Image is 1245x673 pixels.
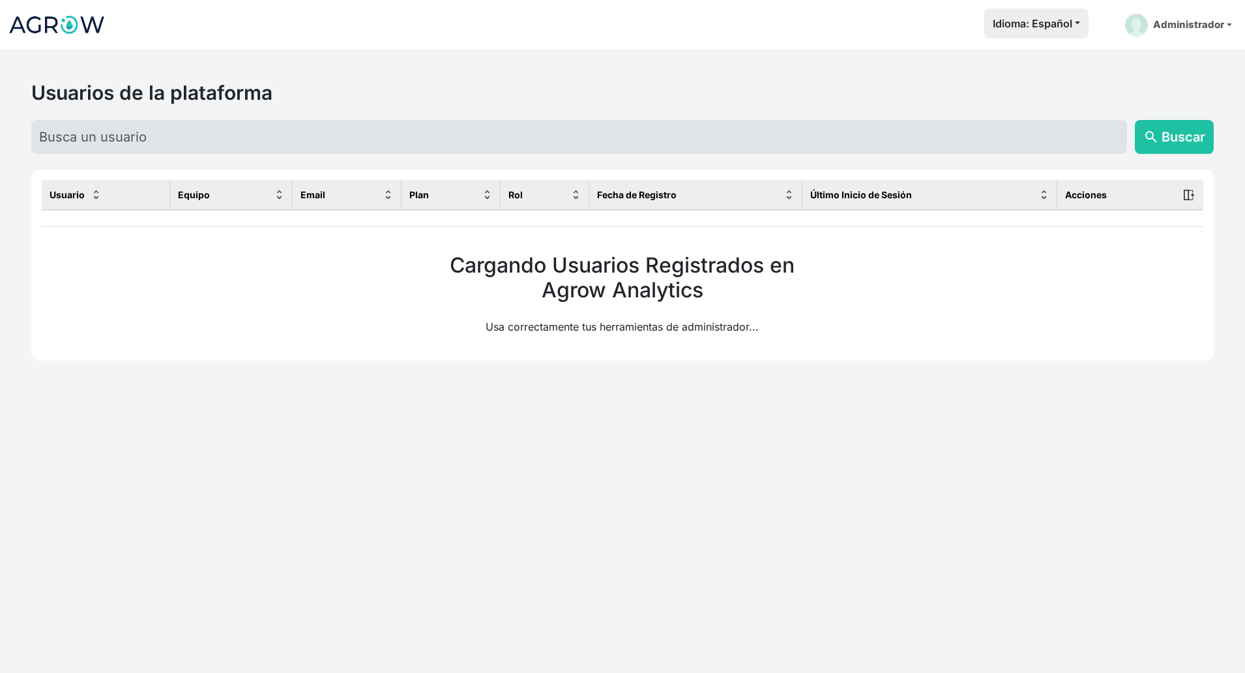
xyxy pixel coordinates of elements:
span: Equipo [178,188,210,202]
p: Usa correctamente tus herramientas de administrador... [434,319,811,335]
span: Rol [508,188,523,202]
h2: Cargando Usuarios Registrados en Agrow Analytics [434,253,811,303]
button: Idioma: Español [984,8,1089,38]
img: admin-picture [1125,14,1148,37]
span: Último Inicio de Sesión [810,188,912,202]
span: Email [300,188,325,202]
span: Acciones [1065,188,1107,202]
img: sort [784,190,794,200]
h2: Usuarios de la plataforma [31,81,1214,104]
input: Busca un usuario [31,120,1127,154]
img: sort [383,190,393,200]
img: sort [482,190,492,200]
span: Buscar [1162,127,1205,147]
img: action [1182,188,1195,202]
a: Administrador [1120,8,1237,42]
img: sort [91,190,101,200]
span: Usuario [50,188,85,202]
img: Logo [8,8,106,41]
img: sort [571,190,581,200]
span: Fecha de Registro [597,188,677,202]
button: searchBuscar [1135,120,1214,154]
span: Plan [409,188,429,202]
img: sort [274,190,284,200]
span: search [1143,129,1159,145]
img: sort [1039,190,1049,200]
